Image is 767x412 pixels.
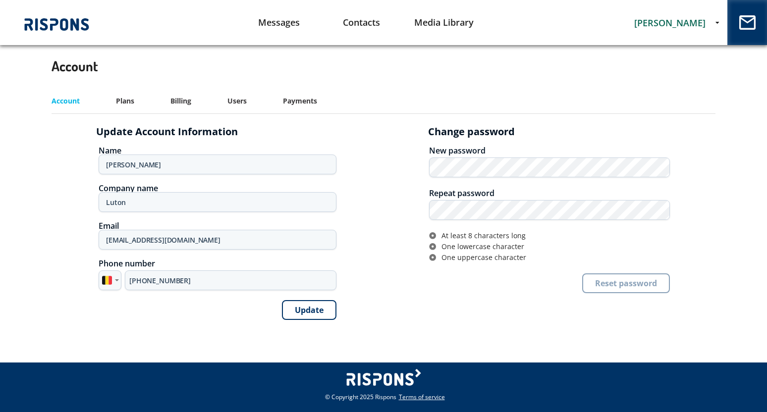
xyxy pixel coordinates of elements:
[438,243,670,251] div: One lowercase character
[99,230,336,250] input: currentemail@email.com
[438,254,670,261] div: One uppercase character
[429,189,670,197] div: Repeat password
[320,10,403,35] a: Contacts
[429,147,670,154] div: New password
[52,96,80,106] div: Account
[238,10,321,35] a: Messages
[99,184,336,192] div: Company name
[325,393,396,401] span: © Copyright 2025 Rispons
[99,270,121,290] button: Country selector
[403,10,486,35] a: Media Library
[438,232,670,240] div: At least 8 characters long
[428,127,515,137] span: Change password
[101,274,113,286] img: 1f1e7-1f1ea.svg
[99,192,336,212] input: Company name
[282,300,336,320] button: Update
[99,154,336,174] input: Current name
[99,259,336,267] div: Phone number
[283,96,317,106] div: Payments
[170,96,191,106] div: Billing
[116,96,134,106] div: Plans
[99,147,336,154] div: Name
[227,96,247,106] div: Users
[52,43,715,89] h1: account
[634,17,706,29] span: [PERSON_NAME]
[399,393,445,401] a: Terms of service
[96,127,238,137] span: Update Account Information
[99,222,336,230] div: Email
